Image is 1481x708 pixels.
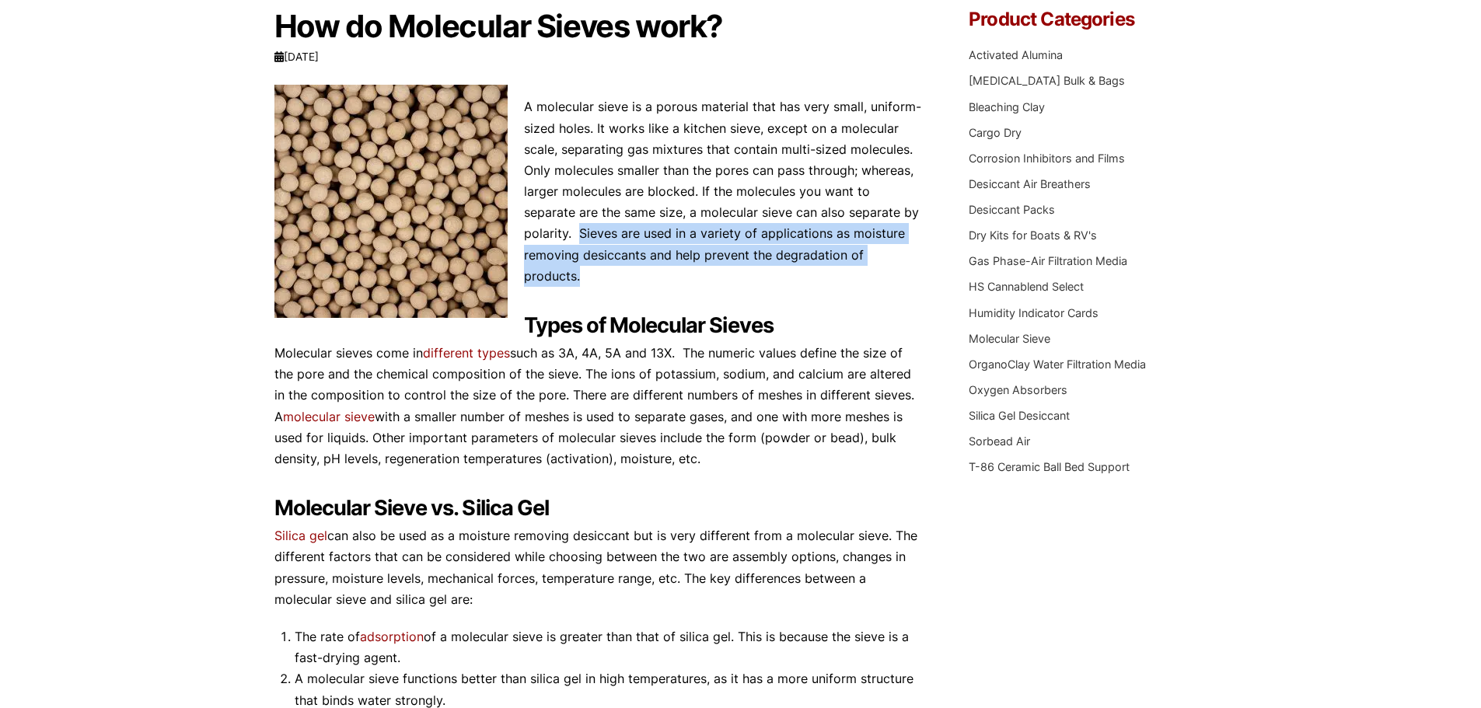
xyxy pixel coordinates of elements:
[969,280,1084,293] a: HS Cannablend Select
[969,126,1022,139] a: Cargo Dry
[274,496,923,521] h2: Molecular Sieve vs. Silica Gel
[969,254,1127,267] a: Gas Phase-Air Filtration Media
[295,626,923,668] li: The rate of of a molecular sieve is greater than that of silica gel. This is because the sieve is...
[969,48,1063,61] a: Activated Alumina
[969,434,1030,448] a: Sorbead Air
[360,629,424,644] a: adsorption
[969,357,1146,371] a: OrganoClay Water Filtration Media
[969,332,1050,345] a: Molecular Sieve
[274,343,923,469] p: Molecular sieves come in such as 3A, 4A, 5A and 13X. The numeric values define the size of the po...
[283,409,375,424] a: molecular sieve
[969,10,1207,29] h4: Product Categories
[274,10,923,43] h1: How do Molecular Sieves work?
[969,306,1099,319] a: Humidity Indicator Cards
[274,313,923,339] h2: Types of Molecular Sieves
[969,460,1130,473] a: T-86 Ceramic Ball Bed Support
[969,100,1045,113] a: Bleaching Clay
[969,409,1070,422] a: Silica Gel Desiccant
[969,74,1125,87] a: [MEDICAL_DATA] Bulk & Bags
[969,203,1055,216] a: Desiccant Packs
[274,528,327,543] a: Silica gel
[423,345,510,361] a: different types
[274,51,319,63] time: [DATE]
[274,85,508,318] img: Molecular Sieve
[274,525,923,610] p: can also be used as a moisture removing desiccant but is very different from a molecular sieve. T...
[274,96,923,287] p: A molecular sieve is a porous material that has very small, uniform-sized holes. It works like a ...
[969,152,1125,165] a: Corrosion Inhibitors and Films
[969,228,1097,242] a: Dry Kits for Boats & RV's
[969,177,1091,190] a: Desiccant Air Breathers
[969,383,1067,396] a: Oxygen Absorbers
